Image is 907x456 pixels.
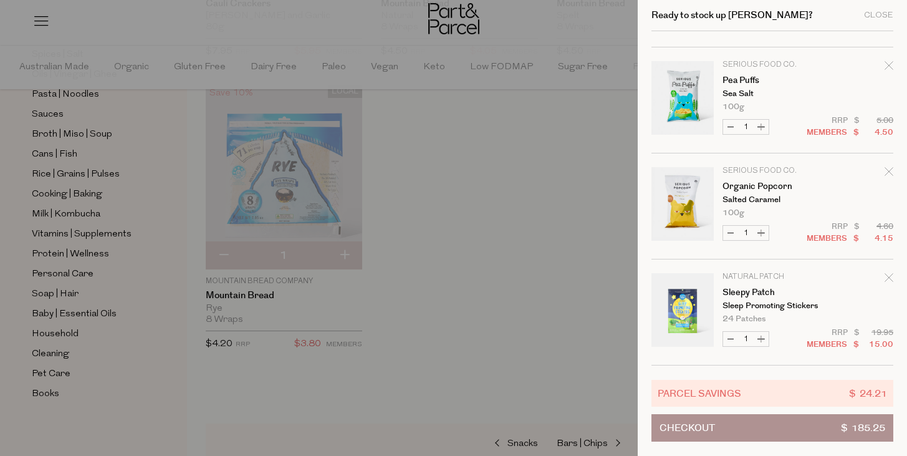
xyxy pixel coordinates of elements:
div: Close [864,11,893,19]
button: Checkout$ 185.25 [651,414,893,442]
p: Sea Salt [722,90,819,98]
div: Remove Organic Popcorn [885,165,893,182]
input: QTY Pea Puffs [738,120,754,134]
input: QTY Organic Popcorn [738,226,754,240]
span: Checkout [660,415,715,441]
span: Parcel Savings [658,386,741,400]
span: 100g [722,103,744,111]
a: Sleepy Patch [722,288,819,297]
a: Organic Popcorn [722,182,819,191]
div: Remove Pea Puffs [885,59,893,76]
p: Natural Patch [722,273,819,281]
p: Salted Caramel [722,196,819,204]
p: Serious Food Co. [722,61,819,69]
p: Serious Food Co. [722,167,819,175]
input: QTY Sleepy Patch [738,332,754,346]
a: Pea Puffs [722,76,819,85]
div: Remove Sleepy Patch [885,271,893,288]
p: Sleep Promoting Stickers [722,302,819,310]
span: $ 24.21 [849,386,887,400]
h2: Ready to stock up [PERSON_NAME]? [651,11,813,20]
span: 24 Patches [722,315,765,323]
span: 100g [722,209,744,217]
span: $ 185.25 [841,415,885,441]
